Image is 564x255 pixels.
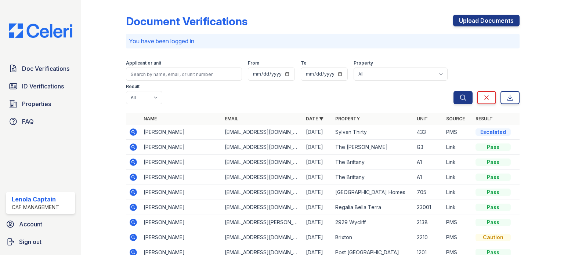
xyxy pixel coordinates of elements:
input: Search by name, email, or unit number [126,68,242,81]
td: [PERSON_NAME] [141,170,222,185]
a: Name [144,116,157,121]
td: Brixton [332,230,413,245]
div: CAF Management [12,204,59,211]
a: ID Verifications [6,79,75,94]
label: To [301,60,307,66]
div: Pass [476,189,511,196]
label: Applicant or unit [126,60,161,66]
td: Link [443,185,473,200]
div: Pass [476,174,511,181]
td: [DATE] [303,125,332,140]
td: [EMAIL_ADDRESS][DOMAIN_NAME] [222,170,303,185]
td: [PERSON_NAME] [141,200,222,215]
td: The Brittany [332,170,413,185]
td: [EMAIL_ADDRESS][DOMAIN_NAME] [222,125,303,140]
td: 2929 Wycliff [332,215,413,230]
td: [DATE] [303,185,332,200]
div: Pass [476,219,511,226]
td: 2210 [414,230,443,245]
td: 2138 [414,215,443,230]
td: [GEOGRAPHIC_DATA] Homes [332,185,413,200]
div: Lenola Captain [12,195,59,204]
div: Caution [476,234,511,241]
p: You have been logged in [129,37,517,45]
a: Result [476,116,493,121]
td: [PERSON_NAME] [141,230,222,245]
td: The Brittany [332,155,413,170]
div: Escalated [476,128,511,136]
td: [EMAIL_ADDRESS][PERSON_NAME][DOMAIN_NAME] [222,215,303,230]
td: [DATE] [303,215,332,230]
td: [EMAIL_ADDRESS][DOMAIN_NAME] [222,140,303,155]
div: Pass [476,159,511,166]
div: Document Verifications [126,15,247,28]
td: A1 [414,170,443,185]
td: A1 [414,155,443,170]
td: G3 [414,140,443,155]
span: Account [19,220,42,229]
td: [PERSON_NAME] [141,140,222,155]
a: Email [225,116,238,121]
span: FAQ [22,117,34,126]
a: FAQ [6,114,75,129]
td: [DATE] [303,140,332,155]
td: PMS [443,230,473,245]
td: Link [443,140,473,155]
td: [EMAIL_ADDRESS][DOMAIN_NAME] [222,155,303,170]
div: Pass [476,204,511,211]
a: Properties [6,96,75,111]
span: Properties [22,99,51,108]
label: Property [354,60,373,66]
td: [PERSON_NAME] [141,215,222,230]
td: Link [443,155,473,170]
td: 705 [414,185,443,200]
a: Upload Documents [453,15,520,26]
td: Link [443,170,473,185]
td: [EMAIL_ADDRESS][DOMAIN_NAME] [222,200,303,215]
td: Sylvan Thirty [332,125,413,140]
td: [PERSON_NAME] [141,185,222,200]
td: [DATE] [303,155,332,170]
a: Account [3,217,78,232]
div: Pass [476,143,511,151]
td: [EMAIL_ADDRESS][DOMAIN_NAME] [222,185,303,200]
td: PMS [443,215,473,230]
td: The [PERSON_NAME] [332,140,413,155]
a: Sign out [3,234,78,249]
td: [EMAIL_ADDRESS][DOMAIN_NAME] [222,230,303,245]
span: Doc Verifications [22,64,69,73]
span: ID Verifications [22,82,64,91]
td: 433 [414,125,443,140]
td: Regalia Bella Terra [332,200,413,215]
td: [PERSON_NAME] [141,125,222,140]
td: Link [443,200,473,215]
td: [DATE] [303,230,332,245]
span: Sign out [19,237,41,246]
a: Property [335,116,360,121]
a: Unit [417,116,428,121]
img: CE_Logo_Blue-a8612792a0a2168367f1c8372b55b34899dd931a85d93a1a3d3e32e68fde9ad4.png [3,23,78,38]
a: Source [446,116,465,121]
td: PMS [443,125,473,140]
a: Doc Verifications [6,61,75,76]
label: Result [126,84,140,90]
td: [DATE] [303,200,332,215]
td: [PERSON_NAME] [141,155,222,170]
a: Date ▼ [306,116,323,121]
td: [DATE] [303,170,332,185]
td: 23001 [414,200,443,215]
label: From [248,60,259,66]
